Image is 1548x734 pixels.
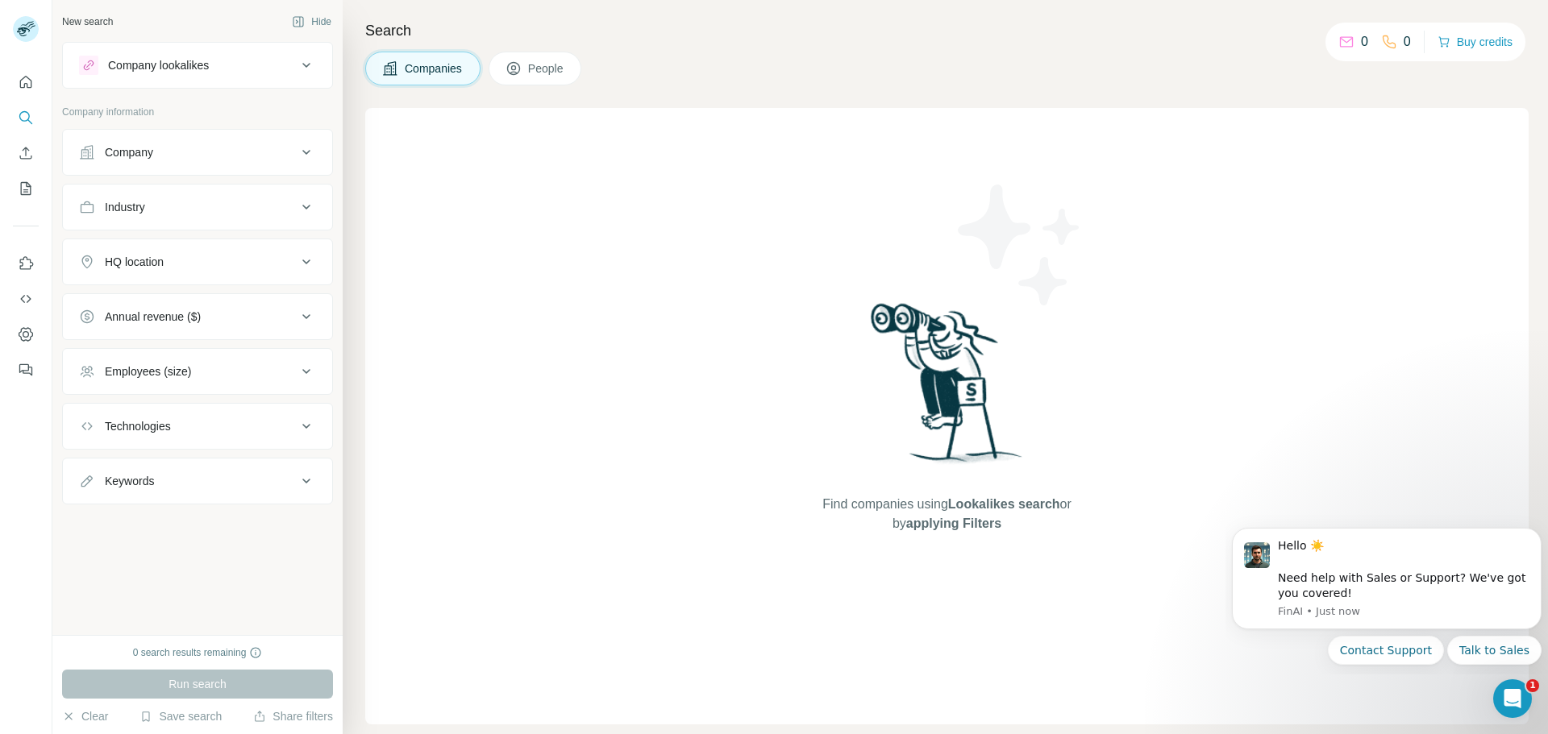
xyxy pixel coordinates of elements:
img: Surfe Illustration - Woman searching with binoculars [863,299,1031,479]
p: 0 [1361,32,1368,52]
p: 0 [1404,32,1411,52]
div: Technologies [105,418,171,434]
button: My lists [13,174,39,203]
button: Industry [63,188,332,226]
iframe: Intercom live chat [1493,679,1532,718]
div: Annual revenue ($) [105,309,201,325]
span: 1 [1526,679,1539,692]
div: Employees (size) [105,363,191,379]
div: HQ location [105,254,164,270]
span: Companies [405,60,464,77]
button: HQ location [63,243,332,281]
button: Company [63,133,332,172]
div: Company lookalikes [108,57,209,73]
button: Company lookalikes [63,46,332,85]
h4: Search [365,19,1529,42]
button: Buy credits [1438,31,1513,53]
iframe: Intercom notifications message [1225,513,1548,674]
span: Lookalikes search [948,497,1060,511]
button: Dashboard [13,320,39,349]
span: People [528,60,565,77]
div: Keywords [105,473,154,489]
button: Hide [281,10,343,34]
img: Surfe Illustration - Stars [947,172,1092,317]
button: Technologies [63,407,332,446]
button: Use Surfe API [13,284,39,313]
button: Employees (size) [63,352,332,391]
div: 0 search results remaining [133,645,263,660]
p: Company information [62,105,333,119]
div: Company [105,144,153,160]
button: Quick start [13,68,39,97]
button: Use Surfe on LinkedIn [13,249,39,278]
button: Share filters [253,708,333,724]
button: Annual revenue ($) [63,297,332,336]
span: Find companies using or by [818,495,1076,533]
button: Feedback [13,355,39,384]
div: Industry [105,199,145,215]
span: applying Filters [906,516,1001,530]
button: Clear [62,708,108,724]
button: Keywords [63,462,332,500]
button: Save search [139,708,222,724]
button: Search [13,103,39,132]
div: New search [62,15,113,29]
button: Enrich CSV [13,139,39,168]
